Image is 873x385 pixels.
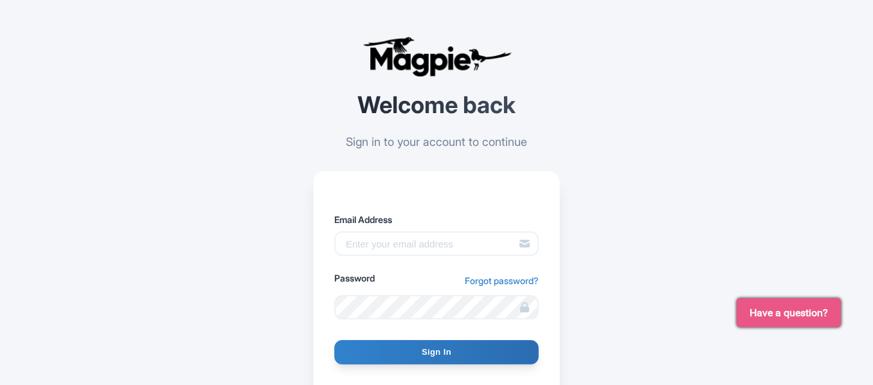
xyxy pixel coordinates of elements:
label: Email Address [334,213,539,226]
span: Have a question? [750,305,828,321]
h2: Welcome back [313,93,560,118]
img: logo-ab69f6fb50320c5b225c76a69d11143b.png [359,36,514,77]
button: Have a question? [737,298,841,327]
input: Enter your email address [334,231,539,256]
input: Sign In [334,340,539,364]
a: Forgot password? [465,274,539,287]
p: Sign in to your account to continue [313,133,560,150]
label: Password [334,271,375,285]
